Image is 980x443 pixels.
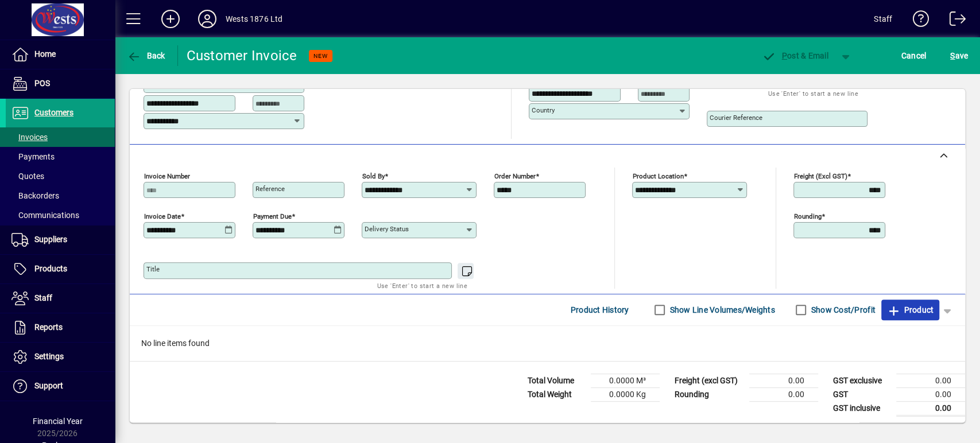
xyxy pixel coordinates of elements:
[130,326,965,361] div: No line items found
[34,49,56,59] span: Home
[749,374,818,387] td: 0.00
[950,46,968,65] span: ave
[6,147,115,166] a: Payments
[365,225,409,233] mat-label: Delivery status
[669,387,749,401] td: Rounding
[749,387,818,401] td: 0.00
[887,301,933,319] span: Product
[6,226,115,254] a: Suppliers
[633,172,684,180] mat-label: Product location
[34,352,64,361] span: Settings
[146,265,160,273] mat-label: Title
[187,46,297,65] div: Customer Invoice
[115,45,178,66] app-page-header-button: Back
[522,374,591,387] td: Total Volume
[591,387,660,401] td: 0.0000 Kg
[827,401,896,415] td: GST inclusive
[782,51,787,60] span: P
[710,114,762,122] mat-label: Courier Reference
[950,51,955,60] span: S
[827,374,896,387] td: GST exclusive
[124,45,168,66] button: Back
[34,322,63,332] span: Reports
[809,304,876,316] label: Show Cost/Profit
[377,279,467,292] mat-hint: Use 'Enter' to start a new line
[11,172,44,181] span: Quotes
[11,133,48,142] span: Invoices
[6,372,115,401] a: Support
[794,212,822,220] mat-label: Rounding
[874,10,892,28] div: Staff
[144,172,190,180] mat-label: Invoice number
[896,374,965,387] td: 0.00
[127,51,165,60] span: Back
[904,2,929,40] a: Knowledge Base
[6,284,115,313] a: Staff
[6,313,115,342] a: Reports
[762,51,828,60] span: ost & Email
[34,293,52,302] span: Staff
[669,374,749,387] td: Freight (excl GST)
[11,152,55,161] span: Payments
[881,300,939,320] button: Product
[571,301,629,319] span: Product History
[11,211,79,220] span: Communications
[947,45,971,66] button: Save
[494,172,536,180] mat-label: Order number
[6,127,115,147] a: Invoices
[313,52,328,60] span: NEW
[940,2,966,40] a: Logout
[34,235,67,244] span: Suppliers
[6,343,115,371] a: Settings
[189,9,226,29] button: Profile
[794,172,847,180] mat-label: Freight (excl GST)
[827,387,896,401] td: GST
[362,172,385,180] mat-label: Sold by
[34,264,67,273] span: Products
[6,205,115,225] a: Communications
[566,300,634,320] button: Product History
[6,40,115,69] a: Home
[896,401,965,415] td: 0.00
[34,381,63,390] span: Support
[33,417,83,426] span: Financial Year
[768,87,858,100] mat-hint: Use 'Enter' to start a new line
[11,191,59,200] span: Backorders
[668,304,775,316] label: Show Line Volumes/Weights
[522,387,591,401] td: Total Weight
[6,186,115,205] a: Backorders
[34,108,73,117] span: Customers
[532,106,555,114] mat-label: Country
[144,212,181,220] mat-label: Invoice date
[6,255,115,283] a: Products
[34,79,50,88] span: POS
[756,45,834,66] button: Post & Email
[591,374,660,387] td: 0.0000 M³
[152,9,189,29] button: Add
[898,45,929,66] button: Cancel
[226,10,282,28] div: Wests 1876 Ltd
[6,166,115,186] a: Quotes
[255,185,285,193] mat-label: Reference
[253,212,292,220] mat-label: Payment due
[6,69,115,98] a: POS
[896,387,965,401] td: 0.00
[901,46,927,65] span: Cancel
